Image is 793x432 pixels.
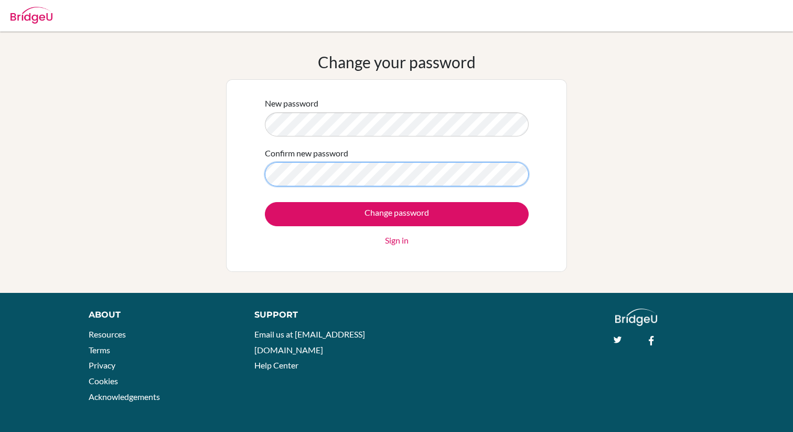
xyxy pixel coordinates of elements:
[89,345,110,355] a: Terms
[89,309,231,321] div: About
[265,147,348,160] label: Confirm new password
[254,309,385,321] div: Support
[385,234,409,247] a: Sign in
[10,7,52,24] img: Bridge-U
[89,392,160,402] a: Acknowledgements
[265,97,318,110] label: New password
[254,360,298,370] a: Help Center
[615,309,658,326] img: logo_white@2x-f4f0deed5e89b7ecb1c2cc34c3e3d731f90f0f143d5ea2071677605dd97b5244.png
[265,202,529,226] input: Change password
[89,329,126,339] a: Resources
[89,360,115,370] a: Privacy
[254,329,365,355] a: Email us at [EMAIL_ADDRESS][DOMAIN_NAME]
[89,376,118,386] a: Cookies
[318,52,476,71] h1: Change your password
